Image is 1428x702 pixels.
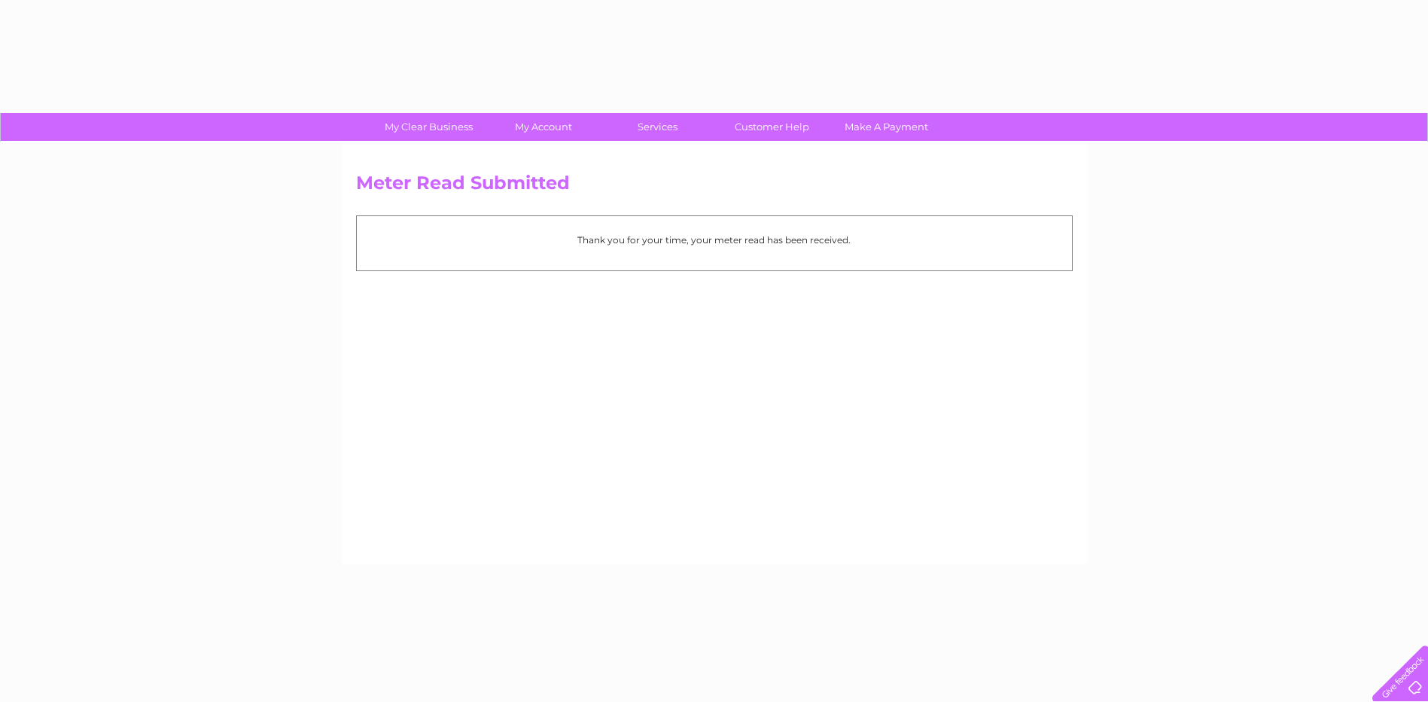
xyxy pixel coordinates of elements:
[595,113,720,141] a: Services
[710,113,834,141] a: Customer Help
[824,113,948,141] a: Make A Payment
[367,113,491,141] a: My Clear Business
[356,172,1073,201] h2: Meter Read Submitted
[481,113,605,141] a: My Account
[364,233,1064,247] p: Thank you for your time, your meter read has been received.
